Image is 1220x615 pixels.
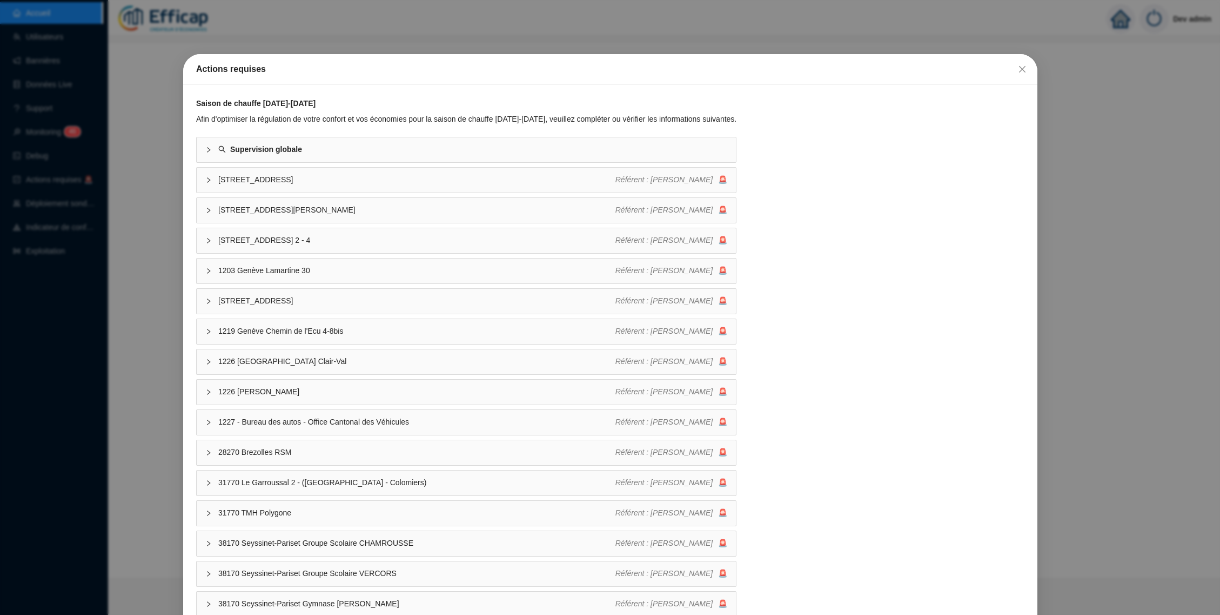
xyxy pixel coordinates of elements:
[197,349,736,374] div: 1226 [GEOGRAPHIC_DATA] Clair-ValRéférent : [PERSON_NAME]🚨
[1013,61,1030,78] button: Close
[615,569,713,578] span: Référent : [PERSON_NAME]
[197,501,736,526] div: 31770 TMH PolygoneRéférent : [PERSON_NAME]🚨
[615,356,727,367] div: 🚨
[205,480,212,486] span: collapsed
[218,146,226,153] span: search
[615,175,713,184] span: Référent : [PERSON_NAME]
[615,295,727,307] div: 🚨
[205,328,212,335] span: collapsed
[196,114,736,125] div: Afin d'optimiser la régulation de votre confort et vos économies pour la saison de chauffe [DATE]...
[615,206,713,214] span: Référent : [PERSON_NAME]
[218,416,615,428] span: 1227 - Bureau des autos - Office Cantonal des Véhicules
[230,145,302,154] strong: Supervision globale
[615,538,727,549] div: 🚨
[205,147,212,153] span: collapsed
[218,538,615,549] span: 38170 Seyssinet-Pariset Groupe Scolaire CHAMROUSSE
[615,477,727,488] div: 🚨
[615,296,713,305] span: Référent : [PERSON_NAME]
[218,265,615,276] span: 1203 Genève Lamartine 30
[615,386,727,398] div: 🚨
[218,447,615,458] span: 28270 Brezolles RSM
[615,568,727,579] div: 🚨
[197,440,736,465] div: 28270 Brezolles RSMRéférent : [PERSON_NAME]🚨
[197,137,736,162] div: Supervision globale
[218,235,615,246] span: [STREET_ADDRESS] 2 - 4
[197,168,736,193] div: [STREET_ADDRESS]Référent : [PERSON_NAME]🚨
[615,508,713,517] span: Référent : [PERSON_NAME]
[197,380,736,405] div: 1226 [PERSON_NAME]Référent : [PERSON_NAME]🚨
[615,204,727,216] div: 🚨
[615,236,713,244] span: Référent : [PERSON_NAME]
[615,447,727,458] div: 🚨
[205,449,212,456] span: collapsed
[205,359,212,365] span: collapsed
[615,266,713,275] span: Référent : [PERSON_NAME]
[205,207,212,214] span: collapsed
[205,298,212,305] span: collapsed
[615,507,727,519] div: 🚨
[218,568,615,579] span: 38170 Seyssinet-Pariset Groupe Scolaire VERCORS
[1013,65,1030,74] span: Fermer
[197,289,736,314] div: [STREET_ADDRESS]Référent : [PERSON_NAME]🚨
[205,540,212,547] span: collapsed
[205,389,212,395] span: collapsed
[197,259,736,283] div: 1203 Genève Lamartine 30Référent : [PERSON_NAME]🚨
[615,418,713,426] span: Référent : [PERSON_NAME]
[615,478,713,487] span: Référent : [PERSON_NAME]
[205,419,212,426] span: collapsed
[615,599,713,608] span: Référent : [PERSON_NAME]
[196,99,316,108] strong: Saison de chauffe [DATE]-[DATE]
[218,598,615,610] span: 38170 Seyssinet-Pariset Gymnase [PERSON_NAME]
[218,204,615,216] span: [STREET_ADDRESS][PERSON_NAME]
[615,327,713,335] span: Référent : [PERSON_NAME]
[218,326,615,337] span: 1219 Genève Chemin de l'Ecu 4-8bis
[615,357,713,366] span: Référent : [PERSON_NAME]
[218,507,615,519] span: 31770 TMH Polygone
[218,295,615,307] span: [STREET_ADDRESS]
[218,477,615,488] span: 31770 Le Garroussal 2 - ([GEOGRAPHIC_DATA] - Colomiers)
[197,471,736,495] div: 31770 Le Garroussal 2 - ([GEOGRAPHIC_DATA] - Colomiers)Référent : [PERSON_NAME]🚨
[615,416,727,428] div: 🚨
[615,265,727,276] div: 🚨
[205,237,212,244] span: collapsed
[205,601,212,607] span: collapsed
[197,319,736,344] div: 1219 Genève Chemin de l'Ecu 4-8bisRéférent : [PERSON_NAME]🚨
[197,410,736,435] div: 1227 - Bureau des autos - Office Cantonal des VéhiculesRéférent : [PERSON_NAME]🚨
[1017,65,1026,74] span: close
[615,598,727,610] div: 🚨
[197,561,736,586] div: 38170 Seyssinet-Pariset Groupe Scolaire VERCORSRéférent : [PERSON_NAME]🚨
[196,63,1024,76] div: Actions requises
[218,356,615,367] span: 1226 [GEOGRAPHIC_DATA] Clair-Val
[218,174,615,186] span: [STREET_ADDRESS]
[615,326,727,337] div: 🚨
[615,539,713,547] span: Référent : [PERSON_NAME]
[218,386,615,398] span: 1226 [PERSON_NAME]
[205,571,212,577] span: collapsed
[615,448,713,457] span: Référent : [PERSON_NAME]
[615,174,727,186] div: 🚨
[615,235,727,246] div: 🚨
[197,531,736,556] div: 38170 Seyssinet-Pariset Groupe Scolaire CHAMROUSSERéférent : [PERSON_NAME]🚨
[205,510,212,517] span: collapsed
[197,198,736,223] div: [STREET_ADDRESS][PERSON_NAME]Référent : [PERSON_NAME]🚨
[197,228,736,253] div: [STREET_ADDRESS] 2 - 4Référent : [PERSON_NAME]🚨
[615,387,713,396] span: Référent : [PERSON_NAME]
[205,268,212,274] span: collapsed
[205,177,212,183] span: collapsed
